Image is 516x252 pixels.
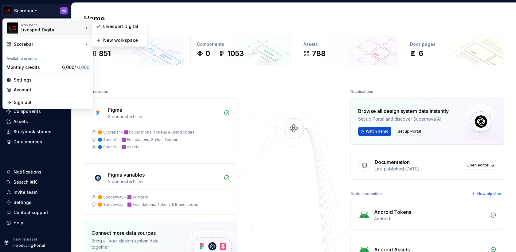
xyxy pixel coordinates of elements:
[103,37,143,43] div: New workspace
[14,77,89,83] div: Settings
[103,23,143,30] div: Livesport Digital
[7,22,18,34] img: 1cfd2711-9720-4cf8-9a0a-efdc1fe4f993.png
[6,64,60,70] div: Monthly credits
[62,65,89,70] span: 6,000 /
[14,87,89,93] div: Account
[4,53,92,62] div: Available credits
[14,99,89,106] div: Sign out
[14,41,83,47] div: Scorebar
[21,27,73,33] div: Livesport Digital
[77,65,89,70] span: 6,000
[21,23,83,27] div: Workspace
